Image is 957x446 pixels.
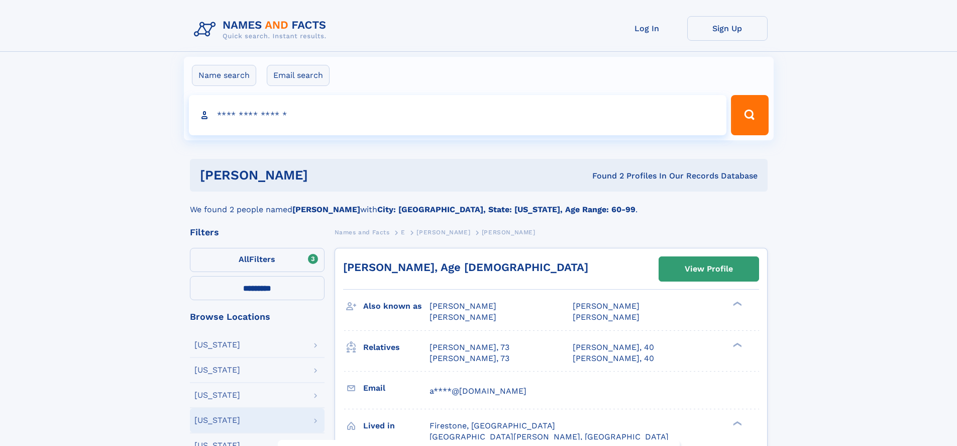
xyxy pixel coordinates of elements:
[190,228,325,237] div: Filters
[194,416,240,424] div: [US_STATE]
[194,341,240,349] div: [US_STATE]
[430,421,555,430] span: Firestone, [GEOGRAPHIC_DATA]
[377,205,635,214] b: City: [GEOGRAPHIC_DATA], State: [US_STATE], Age Range: 60-99
[401,226,405,238] a: E
[343,261,588,274] a: [PERSON_NAME], Age [DEMOGRAPHIC_DATA]
[292,205,360,214] b: [PERSON_NAME]
[200,169,450,182] h1: [PERSON_NAME]
[730,301,742,307] div: ❯
[659,257,759,281] a: View Profile
[430,312,496,322] span: [PERSON_NAME]
[730,341,742,348] div: ❯
[190,312,325,321] div: Browse Locations
[430,432,669,441] span: [GEOGRAPHIC_DATA][PERSON_NAME], [GEOGRAPHIC_DATA]
[573,301,640,311] span: [PERSON_NAME]
[416,226,470,238] a: [PERSON_NAME]
[401,229,405,236] span: E
[573,312,640,322] span: [PERSON_NAME]
[194,391,240,399] div: [US_STATE]
[363,380,430,397] h3: Email
[363,298,430,315] h3: Also known as
[190,16,335,43] img: Logo Names and Facts
[239,254,249,264] span: All
[363,417,430,434] h3: Lived in
[730,420,742,426] div: ❯
[192,65,256,86] label: Name search
[430,342,509,353] a: [PERSON_NAME], 73
[416,229,470,236] span: [PERSON_NAME]
[335,226,390,238] a: Names and Facts
[430,301,496,311] span: [PERSON_NAME]
[573,353,654,364] a: [PERSON_NAME], 40
[573,342,654,353] a: [PERSON_NAME], 40
[731,95,768,135] button: Search Button
[607,16,687,41] a: Log In
[189,95,727,135] input: search input
[267,65,330,86] label: Email search
[194,366,240,374] div: [US_STATE]
[190,192,768,216] div: We found 2 people named with .
[450,170,758,182] div: Found 2 Profiles In Our Records Database
[430,353,509,364] a: [PERSON_NAME], 73
[482,229,536,236] span: [PERSON_NAME]
[687,16,768,41] a: Sign Up
[190,248,325,272] label: Filters
[685,257,733,281] div: View Profile
[363,339,430,356] h3: Relatives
